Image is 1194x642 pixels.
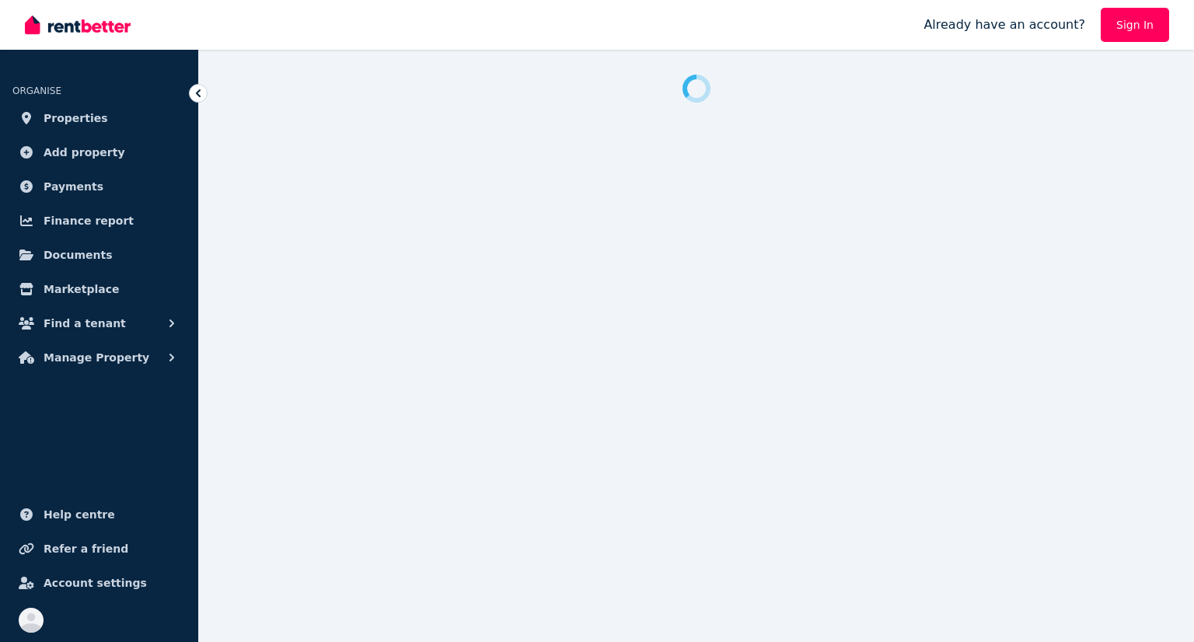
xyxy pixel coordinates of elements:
button: Manage Property [12,342,186,373]
span: Add property [44,143,125,162]
a: Payments [12,171,186,202]
span: Finance report [44,211,134,230]
a: Marketplace [12,274,186,305]
span: Already have an account? [923,16,1085,34]
span: Properties [44,109,108,127]
button: Find a tenant [12,308,186,339]
span: Account settings [44,574,147,592]
a: Account settings [12,567,186,598]
span: Payments [44,177,103,196]
a: Documents [12,239,186,270]
span: Refer a friend [44,539,128,558]
a: Add property [12,137,186,168]
span: Help centre [44,505,115,524]
a: Properties [12,103,186,134]
span: Find a tenant [44,314,126,333]
span: Marketplace [44,280,119,298]
a: Finance report [12,205,186,236]
a: Sign In [1101,8,1169,42]
a: Refer a friend [12,533,186,564]
a: Help centre [12,499,186,530]
img: RentBetter [25,13,131,37]
span: Manage Property [44,348,149,367]
span: Documents [44,246,113,264]
span: ORGANISE [12,85,61,96]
